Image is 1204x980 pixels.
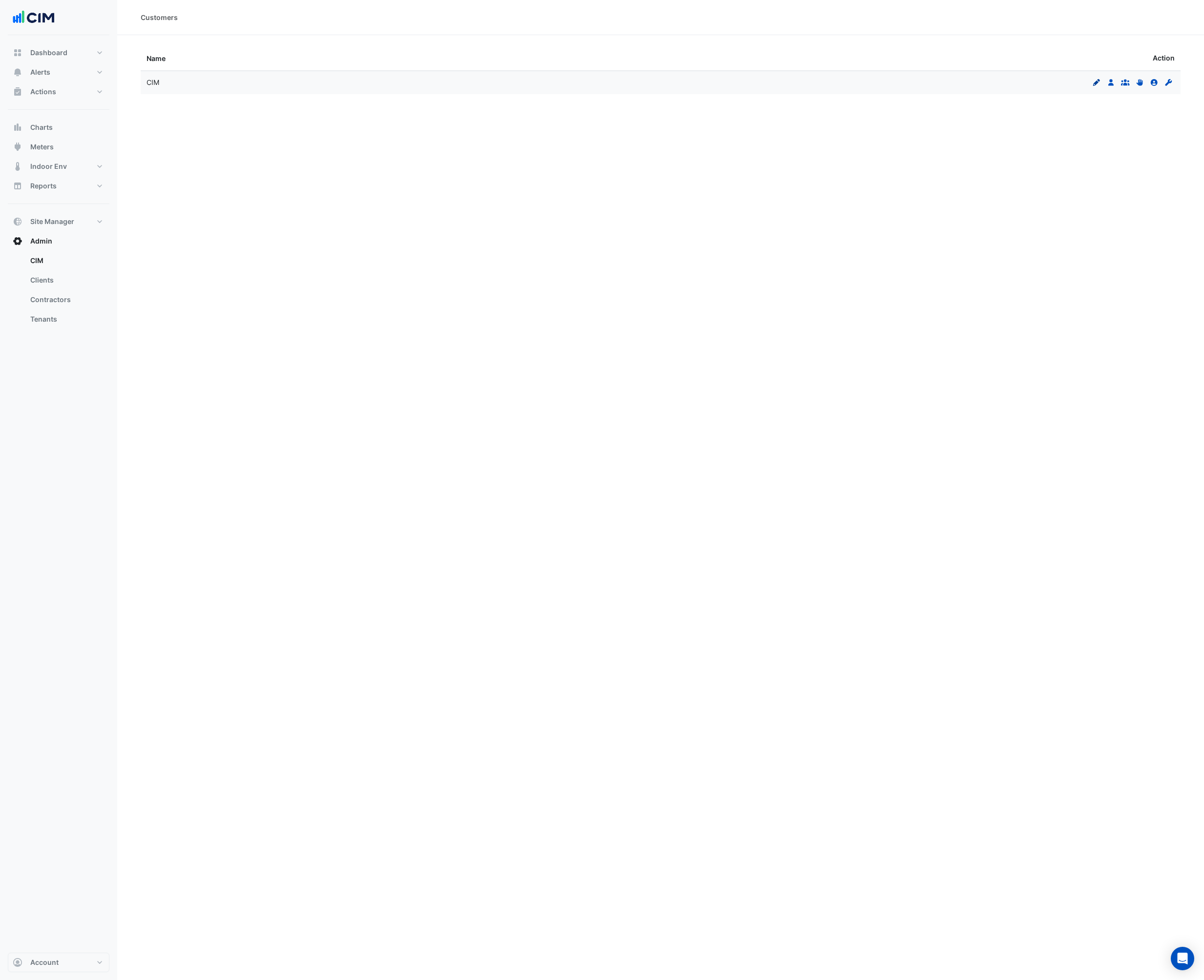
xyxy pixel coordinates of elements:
a: Tenants [22,309,109,329]
button: Actions [8,82,109,102]
app-icon: Indoor Env [13,162,22,171]
a: CIM [22,251,109,270]
app-icon: Actions [13,87,22,97]
app-icon: Reports [13,181,22,191]
span: CIM [147,78,159,86]
button: Dashboard [8,43,109,62]
fa-icon: Permissions [1136,78,1144,86]
span: Dashboard [30,48,67,58]
span: Charts [30,122,53,132]
span: Action [1153,53,1175,64]
span: Name [147,54,166,62]
datatable-header-cell: Name [141,47,661,71]
button: Reports [8,176,109,196]
a: Contractors [22,290,109,309]
div: Admin [8,251,109,333]
app-icon: Charts [13,122,22,132]
span: Alerts [30,67,50,77]
app-icon: Alerts [13,67,22,77]
button: Indoor Env [8,157,109,176]
fa-icon: Contractors [1164,78,1173,86]
span: Site Manager [30,217,74,226]
button: Meters [8,137,109,157]
span: Admin [30,236,52,246]
button: Admin [8,231,109,251]
img: Company Logo [12,8,56,27]
app-icon: Site Manager [13,217,22,226]
app-icon: Dashboard [13,48,22,58]
fa-icon: Users [1107,78,1116,86]
fa-icon: Clients [1150,78,1159,86]
div: Customers [141,12,178,22]
a: Clients [22,270,109,290]
span: Indoor Env [30,162,67,171]
app-icon: Meters [13,142,22,152]
fa-icon: Groups [1121,78,1130,86]
app-icon: Admin [13,236,22,246]
button: Site Manager [8,212,109,231]
button: Alerts [8,62,109,82]
span: Reports [30,181,57,191]
button: Account [8,953,109,972]
span: Account [30,958,59,967]
span: Actions [30,87,56,97]
div: Open Intercom Messenger [1171,947,1194,970]
span: Meters [30,142,54,152]
button: Charts [8,118,109,137]
fa-icon: Edit [1092,78,1101,86]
